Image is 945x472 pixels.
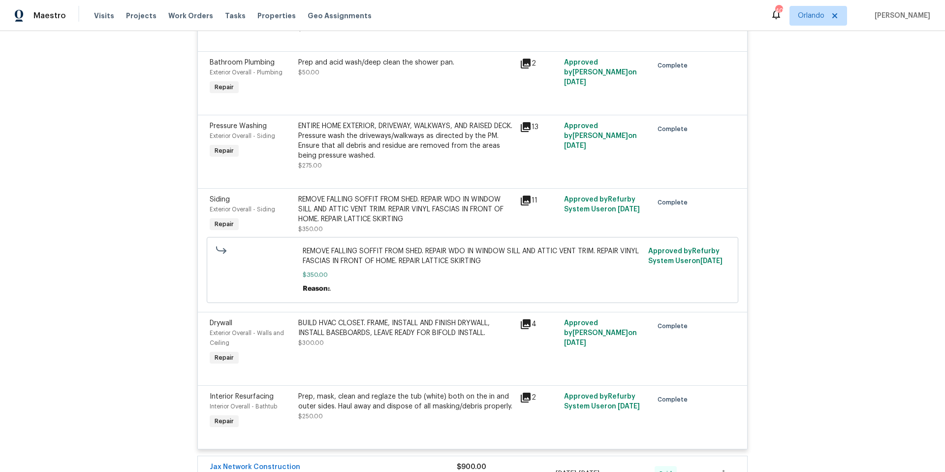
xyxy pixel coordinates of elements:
span: Repair [211,82,238,92]
span: [DATE] [564,79,586,86]
div: BUILD HVAC CLOSET. FRAME, INSTALL AND FINISH DRYWALL, INSTALL BASEBOARDS, LEAVE READY FOR BIFOLD ... [298,318,514,338]
span: . [330,285,331,292]
span: Geo Assignments [308,11,372,21]
span: Reason: [303,285,330,292]
span: Bathroom Plumbing [210,59,275,66]
span: $350.00 [298,226,323,232]
span: Complete [658,321,692,331]
span: Approved by Refurby System User on [648,248,723,265]
span: Exterior Overall - Siding [210,206,275,212]
span: Exterior Overall - Siding [210,133,275,139]
span: Visits [94,11,114,21]
span: $900.00 [457,464,486,471]
div: 11 [520,195,558,206]
div: 4 [520,318,558,330]
span: $275.00 [298,163,322,169]
span: REMOVE FALLING SOFFIT FROM SHED. REPAIR WDO IN WINDOW SILL AND ATTIC VENT TRIM. REPAIR VINYL FASC... [303,246,643,266]
div: 40 [775,6,782,16]
div: 13 [520,121,558,133]
span: Tasks [225,12,246,19]
div: Prep and acid wash/deep clean the shower pan. [298,58,514,67]
span: [DATE] [564,339,586,346]
span: Properties [257,11,296,21]
span: $300.00 [298,340,324,346]
span: Repair [211,146,238,156]
span: Pressure Washing [210,123,267,130]
span: Orlando [798,11,824,21]
span: Repair [211,416,238,426]
div: Prep, mask, clean and reglaze the tub (white) both on the in and outer sides. Haul away and dispo... [298,392,514,411]
span: Complete [658,61,692,70]
a: Jax Network Construction [210,464,300,471]
span: Interior Resurfacing [210,393,274,400]
span: Work Orders [168,11,213,21]
span: Maestro [33,11,66,21]
span: [PERSON_NAME] [871,11,930,21]
span: $350.00 [303,270,643,280]
div: 2 [520,58,558,69]
span: Approved by Refurby System User on [564,196,640,213]
span: [DATE] [700,258,723,265]
span: Exterior Overall - Walls and Ceiling [210,330,284,346]
span: Approved by [PERSON_NAME] on [564,123,637,149]
span: Approved by Refurby System User on [564,393,640,410]
span: Complete [658,395,692,405]
span: Exterior Overall - Plumbing [210,69,283,75]
span: Siding [210,196,230,203]
span: Interior Overall - Bathtub [210,404,277,409]
span: Drywall [210,320,232,327]
span: [DATE] [618,403,640,410]
span: $250.00 [298,413,323,419]
div: 2 [520,392,558,404]
span: Repair [211,219,238,229]
span: Projects [126,11,157,21]
span: [DATE] [564,142,586,149]
span: Approved by [PERSON_NAME] on [564,59,637,86]
div: REMOVE FALLING SOFFIT FROM SHED. REPAIR WDO IN WINDOW SILL AND ATTIC VENT TRIM. REPAIR VINYL FASC... [298,195,514,224]
span: Approved by [PERSON_NAME] on [564,320,637,346]
span: Complete [658,198,692,207]
span: Complete [658,124,692,134]
span: Repair [211,353,238,363]
div: ENTIRE HOME EXTERIOR, DRIVEWAY, WALKWAYS, AND RAISED DECK. Pressure wash the driveways/walkways a... [298,121,514,161]
span: $50.00 [298,69,319,75]
span: [DATE] [618,206,640,213]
